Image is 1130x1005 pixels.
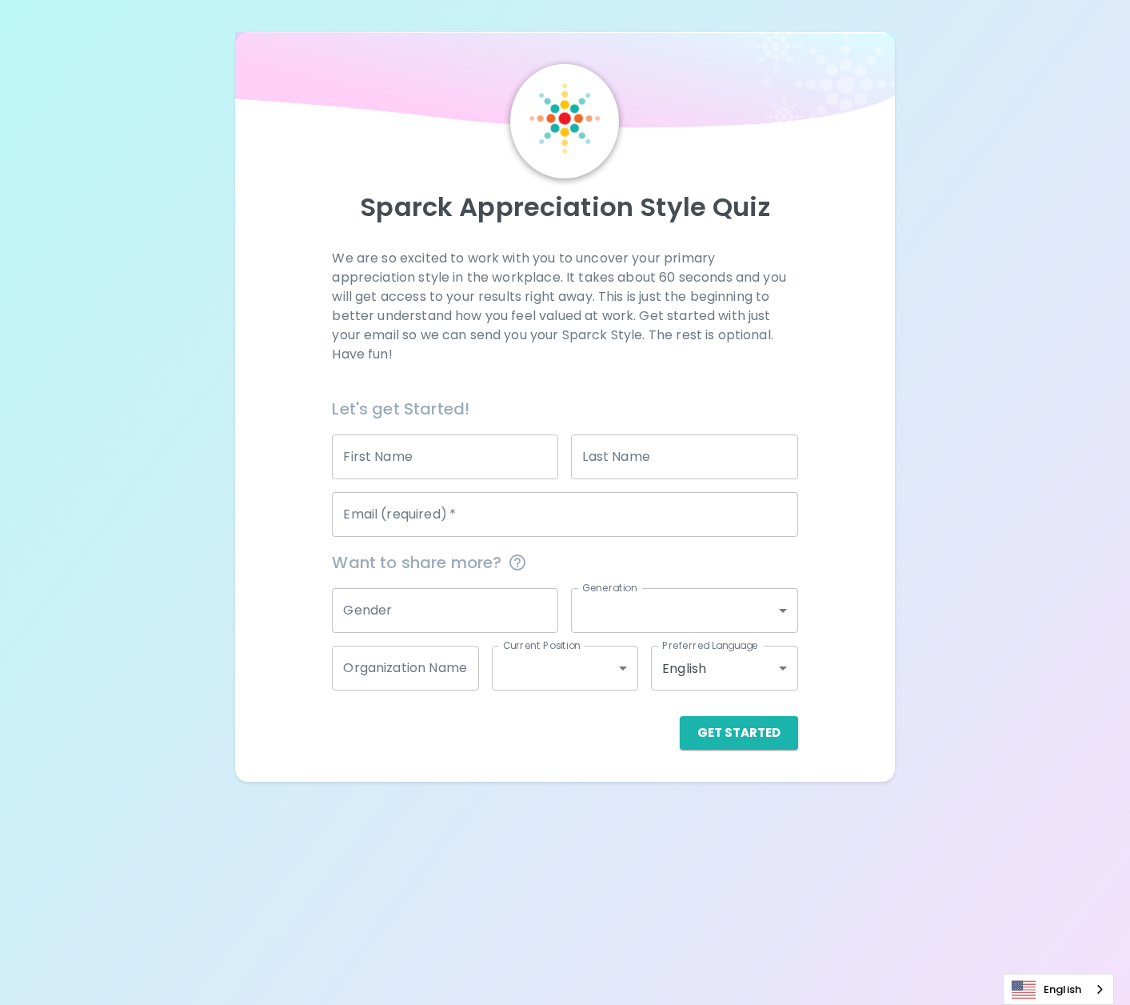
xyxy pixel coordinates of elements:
[332,249,797,364] p: We are so excited to work with you to uncover your primary appreciation style in the workplace. I...
[1004,975,1113,1004] a: English
[332,396,797,422] h6: Let's get Started!
[332,550,797,575] span: Want to share more?
[254,191,875,223] p: Sparck Appreciation Style Quiz
[651,646,797,691] div: English
[582,581,637,595] label: Generation
[680,716,798,750] button: Get Started
[508,553,527,572] svg: This information is completely confidential and only used for aggregated appreciation studies at ...
[1003,974,1114,1005] div: Language
[503,639,581,652] label: Current Position
[529,83,600,154] img: Sparck Logo
[662,639,758,652] label: Preferred Language
[235,32,894,136] img: wave
[1003,974,1114,1005] aside: Language selected: English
